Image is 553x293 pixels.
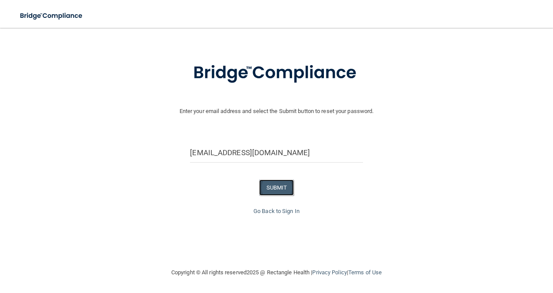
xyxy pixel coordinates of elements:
button: SUBMIT [259,180,294,196]
a: Go Back to Sign In [253,208,300,214]
a: Privacy Policy [312,269,346,276]
input: Email [190,143,363,163]
img: bridge_compliance_login_screen.278c3ca4.svg [13,7,90,25]
img: bridge_compliance_login_screen.278c3ca4.svg [175,50,378,96]
div: Copyright © All rights reserved 2025 @ Rectangle Health | | [118,259,435,286]
a: Terms of Use [348,269,382,276]
iframe: Drift Widget Chat Controller [403,231,543,266]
